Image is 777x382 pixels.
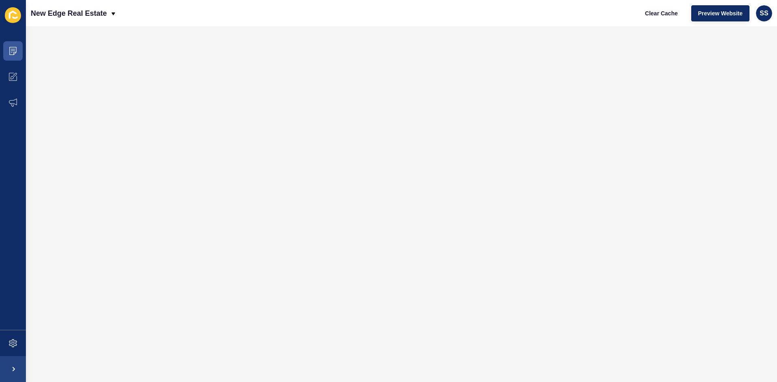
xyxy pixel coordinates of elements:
span: Preview Website [698,9,743,17]
button: Preview Website [691,5,749,21]
p: New Edge Real Estate [31,3,107,23]
span: SS [760,9,768,17]
button: Clear Cache [638,5,685,21]
span: Clear Cache [645,9,678,17]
